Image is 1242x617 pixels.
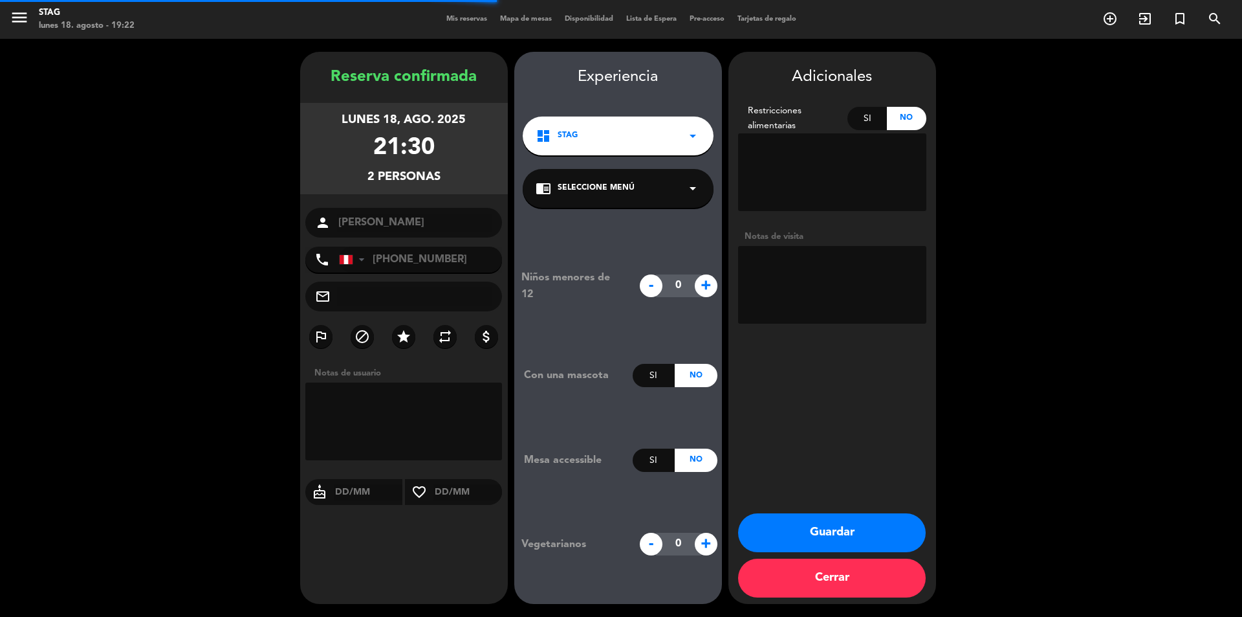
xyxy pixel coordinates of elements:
div: 21:30 [373,129,435,168]
div: Con una mascota [514,367,633,384]
div: Si [847,107,887,130]
span: + [695,533,717,555]
div: Peru (Perú): +51 [340,247,369,272]
button: menu [10,8,29,32]
div: STAG [39,6,135,19]
span: Seleccione Menú [558,182,635,195]
div: Niños menores de 12 [512,269,633,303]
span: STAG [558,129,578,142]
div: Si [633,449,675,472]
span: - [640,275,662,297]
span: - [640,533,662,555]
span: Mis reservas [440,16,494,23]
i: chrome_reader_mode [536,181,551,196]
i: star [396,329,411,344]
i: search [1207,11,1223,27]
span: Pre-acceso [683,16,731,23]
i: exit_to_app [1137,11,1153,27]
i: phone [314,252,330,267]
i: block [354,329,370,344]
i: turned_in_not [1172,11,1188,27]
span: Disponibilidad [558,16,620,23]
div: No [675,364,717,387]
button: Guardar [738,513,926,552]
input: DD/MM [334,484,403,500]
div: No [675,449,717,472]
div: Reserva confirmada [300,65,508,90]
div: lunes 18. agosto - 19:22 [39,19,135,32]
input: DD/MM [433,484,503,500]
i: arrow_drop_down [685,181,701,196]
i: person [315,215,331,230]
i: mail_outline [315,289,331,304]
div: No [887,107,926,130]
i: menu [10,8,29,27]
i: outlined_flag [313,329,329,344]
span: Tarjetas de regalo [731,16,803,23]
i: dashboard [536,128,551,144]
div: Notas de usuario [308,366,508,380]
i: repeat [437,329,453,344]
i: attach_money [479,329,494,344]
div: Si [633,364,675,387]
i: add_circle_outline [1102,11,1118,27]
div: Adicionales [738,65,926,90]
div: Experiencia [514,65,722,90]
i: cake [305,484,334,500]
button: Cerrar [738,559,926,598]
span: Lista de Espera [620,16,683,23]
div: Mesa accessible [514,452,633,469]
div: 2 personas [367,168,441,186]
div: lunes 18, ago. 2025 [342,111,466,129]
div: Vegetarianos [512,536,633,553]
i: arrow_drop_down [685,128,701,144]
span: Mapa de mesas [494,16,558,23]
i: favorite_border [405,484,433,500]
div: Restricciones alimentarias [738,104,848,133]
div: Notas de visita [738,230,926,243]
span: + [695,275,717,297]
